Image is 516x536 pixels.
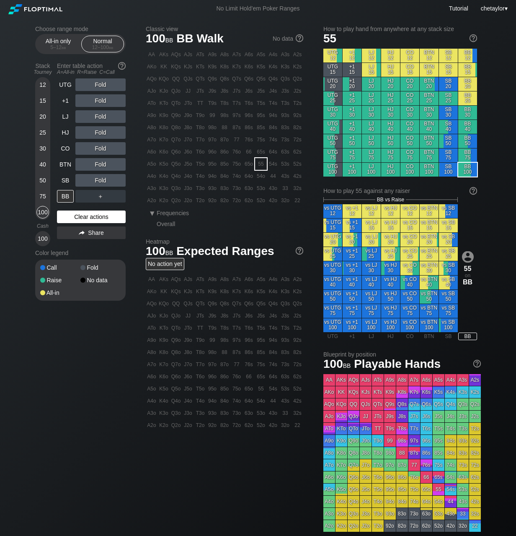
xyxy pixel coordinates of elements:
[206,73,218,85] div: Q9s
[40,290,80,296] div: All-in
[206,61,218,73] div: K9s
[458,63,477,77] div: BB 15
[420,134,439,148] div: BTN 50
[295,246,304,255] img: help.32db89a4.svg
[343,49,361,62] div: +1 12
[170,170,182,182] div: Q4o
[158,158,170,170] div: K5o
[323,32,336,45] span: 55
[57,59,126,78] div: Enter table action
[231,109,243,121] div: 97s
[343,63,361,77] div: +1 15
[323,77,342,91] div: UTG 20
[35,26,126,32] h2: Choose range mode
[36,94,49,107] div: 15
[170,97,182,109] div: QTo
[170,49,182,60] div: AQs
[243,85,255,97] div: J6s
[292,61,303,73] div: K2s
[204,5,312,14] div: No Limit Hold’em Poker Ranges
[158,146,170,158] div: K6o
[279,85,291,97] div: J3s
[381,120,400,134] div: HJ 40
[323,49,342,62] div: UTG 12
[57,94,74,107] div: +1
[194,73,206,85] div: QTs
[79,231,85,235] img: share.864f2f62.svg
[472,359,482,368] img: help.32db89a4.svg
[57,110,74,123] div: LJ
[362,106,381,120] div: LJ 30
[62,44,66,50] span: bb
[219,170,230,182] div: 84o
[57,174,74,187] div: SB
[381,148,400,162] div: HJ 75
[381,163,400,177] div: HJ 100
[343,91,361,105] div: +1 25
[255,61,267,73] div: K5s
[243,146,255,158] div: 66
[32,59,54,78] div: Stack
[267,97,279,109] div: T4s
[267,182,279,194] div: 43o
[146,195,157,206] div: A2o
[206,97,218,109] div: T9s
[420,77,439,91] div: BTN 20
[279,146,291,158] div: 63s
[439,163,458,177] div: SB 100
[279,170,291,182] div: 43s
[170,182,182,194] div: Q3o
[40,277,80,283] div: Raise
[36,142,49,155] div: 30
[170,134,182,146] div: Q7o
[158,195,170,206] div: K2o
[267,146,279,158] div: 64s
[146,26,303,32] h2: Classic view
[158,49,170,60] div: AKs
[146,158,157,170] div: A5o
[146,182,157,194] div: A3o
[479,4,508,13] div: ▾
[182,85,194,97] div: JJ
[219,49,230,60] div: A8s
[182,61,194,73] div: KJs
[182,134,194,146] div: J7o
[158,85,170,97] div: KJo
[458,77,477,91] div: BB 20
[439,106,458,120] div: SB 30
[146,97,157,109] div: ATo
[458,148,477,162] div: BB 75
[323,148,342,162] div: UTG 75
[231,122,243,133] div: 87s
[362,120,381,134] div: LJ 40
[206,195,218,206] div: 92o
[267,109,279,121] div: 94s
[255,109,267,121] div: 95s
[279,122,291,133] div: 83s
[170,109,182,121] div: Q9o
[243,182,255,194] div: 63o
[420,63,439,77] div: BTN 15
[170,85,182,97] div: QJo
[420,49,439,62] div: BTN 12
[323,187,477,194] div: How to play 55 against any raiser
[243,122,255,133] div: 86s
[255,170,267,182] div: 54o
[231,158,243,170] div: 75o
[158,73,170,85] div: KQo
[182,170,194,182] div: J4o
[158,122,170,133] div: K8o
[194,85,206,97] div: JTs
[170,146,182,158] div: Q6o
[267,85,279,97] div: J4s
[57,142,74,155] div: CO
[243,195,255,206] div: 62o
[219,61,230,73] div: K8s
[323,120,342,134] div: UTG 40
[469,186,478,195] img: help.32db89a4.svg
[362,163,381,177] div: LJ 100
[219,122,230,133] div: 88
[279,97,291,109] div: T3s
[400,63,419,77] div: CO 15
[462,251,474,263] img: icon-avatar.b40e07d9.svg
